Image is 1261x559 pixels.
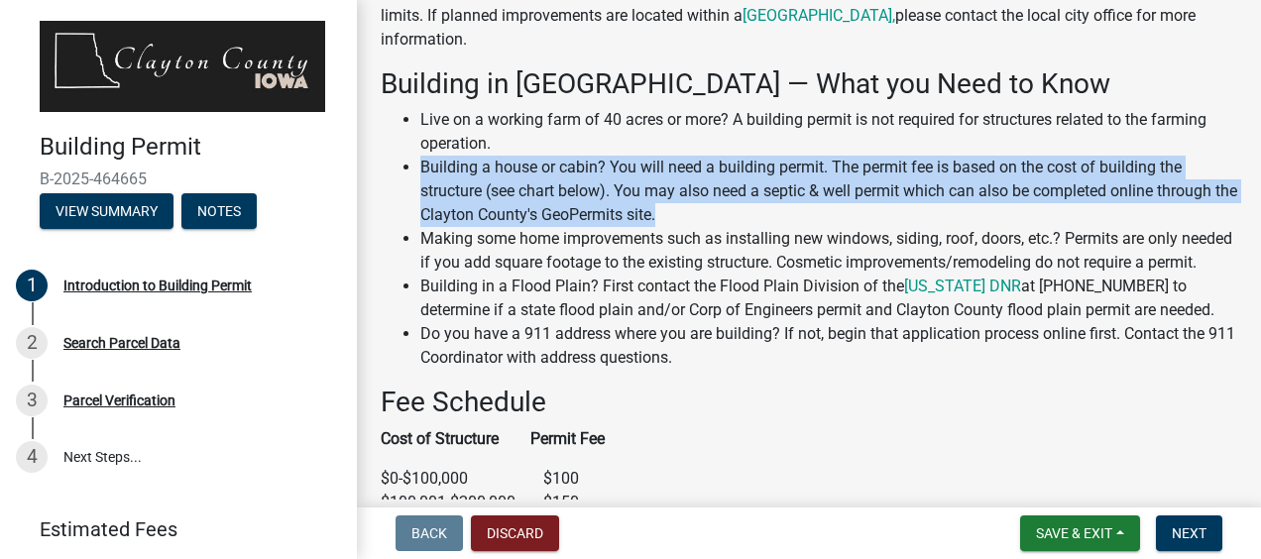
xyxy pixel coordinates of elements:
div: 3 [16,385,48,416]
span: Back [411,525,447,541]
li: Making some home improvements such as installing new windows, siding, roof, doors, etc.? Permits ... [420,227,1237,275]
strong: Cost of Structure Permit Fee [381,429,605,448]
span: Save & Exit [1036,525,1112,541]
div: 1 [16,270,48,301]
button: Discard [471,515,559,551]
span: B-2025-464665 [40,169,317,188]
h3: Fee Schedule [381,386,1237,419]
button: Notes [181,193,257,229]
h3: Building in [GEOGRAPHIC_DATA] — What you Need to Know [381,67,1237,101]
li: Live on a working farm of 40 acres or more? A building permit is not required for structures rela... [420,108,1237,156]
div: Parcel Verification [63,393,175,407]
a: [GEOGRAPHIC_DATA], [743,6,895,25]
li: Building a house or cabin? You will need a building permit. The permit fee is based on the cost o... [420,156,1237,227]
button: Back [396,515,463,551]
a: [US_STATE] DNR [904,277,1021,295]
wm-modal-confirm: Summary [40,204,173,220]
div: Search Parcel Data [63,336,180,350]
span: Next [1172,525,1206,541]
button: View Summary [40,193,173,229]
h4: Building Permit [40,133,341,162]
li: Do you have a 911 address where you are building? If not, begin that application process online f... [420,322,1237,370]
div: 4 [16,441,48,473]
button: Save & Exit [1020,515,1140,551]
div: 2 [16,327,48,359]
wm-modal-confirm: Notes [181,204,257,220]
img: Clayton County, Iowa [40,21,325,112]
button: Next [1156,515,1222,551]
a: Estimated Fees [16,509,325,549]
div: Introduction to Building Permit [63,279,252,292]
li: Building in a Flood Plain? First contact the Flood Plain Division of the at [PHONE_NUMBER] to det... [420,275,1237,322]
